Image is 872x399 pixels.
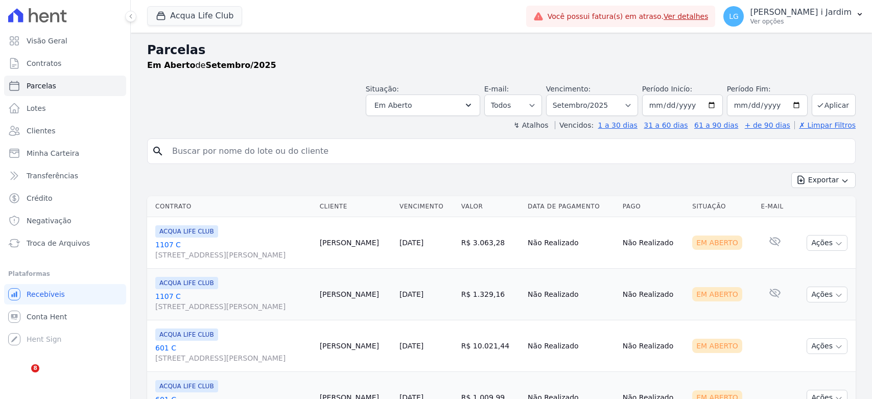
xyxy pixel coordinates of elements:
[399,342,423,350] a: [DATE]
[4,31,126,51] a: Visão Geral
[147,41,856,59] h2: Parcelas
[694,121,738,129] a: 61 a 90 dias
[147,60,195,70] strong: Em Aberto
[316,320,395,372] td: [PERSON_NAME]
[794,121,856,129] a: ✗ Limpar Filtros
[27,238,90,248] span: Troca de Arquivos
[692,236,742,250] div: Em Aberto
[27,171,78,181] span: Transferências
[457,269,524,320] td: R$ 1.329,16
[807,235,847,251] button: Ações
[745,121,790,129] a: + de 90 dias
[10,364,35,389] iframe: Intercom live chat
[27,103,46,113] span: Lotes
[598,121,638,129] a: 1 a 30 dias
[750,7,852,17] p: [PERSON_NAME] i Jardim
[4,76,126,96] a: Parcelas
[147,6,242,26] button: Acqua Life Club
[664,12,709,20] a: Ver detalhes
[548,11,709,22] span: Você possui fatura(s) em atraso.
[399,290,423,298] a: [DATE]
[619,217,688,269] td: Não Realizado
[546,85,591,93] label: Vencimento:
[4,284,126,304] a: Recebíveis
[524,269,619,320] td: Não Realizado
[807,287,847,302] button: Ações
[27,216,72,226] span: Negativação
[484,85,509,93] label: E-mail:
[155,301,312,312] span: [STREET_ADDRESS][PERSON_NAME]
[727,84,808,95] label: Período Fim:
[555,121,594,129] label: Vencidos:
[807,338,847,354] button: Ações
[205,60,276,70] strong: Setembro/2025
[642,85,692,93] label: Período Inicío:
[395,196,457,217] th: Vencimento
[155,353,312,363] span: [STREET_ADDRESS][PERSON_NAME]
[155,240,312,260] a: 1107 C[STREET_ADDRESS][PERSON_NAME]
[4,210,126,231] a: Negativação
[524,196,619,217] th: Data de Pagamento
[457,217,524,269] td: R$ 3.063,28
[524,217,619,269] td: Não Realizado
[619,320,688,372] td: Não Realizado
[27,58,61,68] span: Contratos
[27,289,65,299] span: Recebíveis
[619,269,688,320] td: Não Realizado
[155,225,218,238] span: ACQUA LIFE CLUB
[729,13,739,20] span: LG
[692,287,742,301] div: Em Aberto
[27,81,56,91] span: Parcelas
[27,148,79,158] span: Minha Carteira
[155,277,218,289] span: ACQUA LIFE CLUB
[155,380,218,392] span: ACQUA LIFE CLUB
[4,188,126,208] a: Crédito
[4,143,126,163] a: Minha Carteira
[457,320,524,372] td: R$ 10.021,44
[316,269,395,320] td: [PERSON_NAME]
[4,307,126,327] a: Conta Hent
[688,196,757,217] th: Situação
[4,98,126,119] a: Lotes
[147,59,276,72] p: de
[155,328,218,341] span: ACQUA LIFE CLUB
[644,121,688,129] a: 31 a 60 dias
[366,95,480,116] button: Em Aberto
[750,17,852,26] p: Ver opções
[374,99,412,111] span: Em Aberto
[692,339,742,353] div: Em Aberto
[524,320,619,372] td: Não Realizado
[27,36,67,46] span: Visão Geral
[513,121,548,129] label: ↯ Atalhos
[812,94,856,116] button: Aplicar
[399,239,423,247] a: [DATE]
[715,2,872,31] button: LG [PERSON_NAME] i Jardim Ver opções
[155,291,312,312] a: 1107 C[STREET_ADDRESS][PERSON_NAME]
[366,85,399,93] label: Situação:
[791,172,856,188] button: Exportar
[4,233,126,253] a: Troca de Arquivos
[27,126,55,136] span: Clientes
[619,196,688,217] th: Pago
[4,121,126,141] a: Clientes
[316,196,395,217] th: Cliente
[31,364,39,372] span: 8
[152,145,164,157] i: search
[316,217,395,269] td: [PERSON_NAME]
[4,53,126,74] a: Contratos
[8,268,122,280] div: Plataformas
[457,196,524,217] th: Valor
[27,312,67,322] span: Conta Hent
[757,196,793,217] th: E-mail
[147,196,316,217] th: Contrato
[155,250,312,260] span: [STREET_ADDRESS][PERSON_NAME]
[4,166,126,186] a: Transferências
[155,343,312,363] a: 601 C[STREET_ADDRESS][PERSON_NAME]
[27,193,53,203] span: Crédito
[166,141,851,161] input: Buscar por nome do lote ou do cliente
